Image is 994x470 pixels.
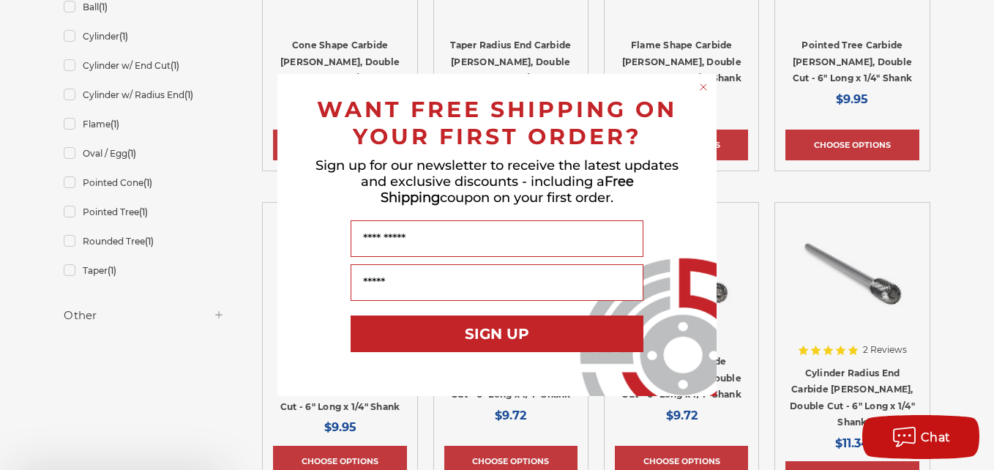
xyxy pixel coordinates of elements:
[696,80,711,94] button: Close dialog
[381,174,634,206] span: Free Shipping
[351,316,643,352] button: SIGN UP
[862,415,979,459] button: Chat
[317,96,677,150] span: WANT FREE SHIPPING ON YOUR FIRST ORDER?
[921,430,951,444] span: Chat
[315,157,679,206] span: Sign up for our newsletter to receive the latest updates and exclusive discounts - including a co...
